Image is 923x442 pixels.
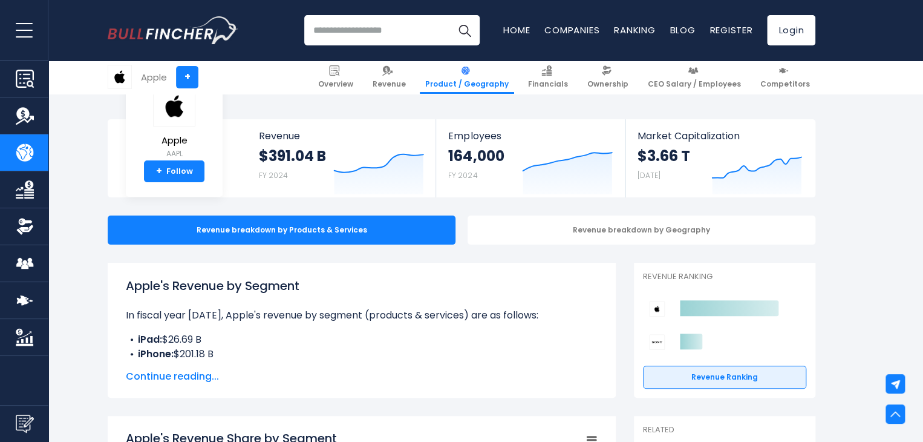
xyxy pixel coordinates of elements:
strong: + [156,166,162,177]
small: FY 2024 [259,170,288,180]
a: Market Capitalization $3.66 T [DATE] [625,119,814,197]
a: Revenue [367,61,411,94]
a: CEO Salary / Employees [642,61,746,94]
h1: Apple's Revenue by Segment [126,277,598,295]
span: Employees [448,130,612,142]
a: Revenue Ranking [643,366,806,389]
small: AAPL [153,148,195,159]
span: Market Capitalization [638,130,802,142]
a: Employees 164,000 FY 2024 [436,119,624,197]
span: Revenue [259,130,424,142]
div: Revenue breakdown by Geography [468,216,815,245]
a: Home [503,24,530,36]
small: [DATE] [638,170,660,180]
span: Apple [153,136,195,146]
p: Revenue Ranking [643,272,806,282]
a: Blog [670,24,695,36]
strong: $3.66 T [638,147,690,165]
img: Apple competitors logo [649,301,665,317]
span: Continue reading... [126,369,598,384]
span: Ownership [587,79,628,89]
a: Financials [523,61,573,94]
b: iPhone: [138,347,174,361]
img: Bullfincher logo [108,16,238,44]
small: FY 2024 [448,170,477,180]
a: Competitors [755,61,815,94]
img: AAPL logo [108,65,131,88]
a: Ranking [614,24,655,36]
button: Search [449,15,480,45]
b: iPad: [138,332,162,346]
img: Sony Group Corporation competitors logo [649,334,665,350]
a: Ownership [582,61,634,94]
a: Revenue $391.04 B FY 2024 [247,119,436,197]
p: Related [643,425,806,435]
a: Product / Geography [420,61,514,94]
span: Financials [528,79,568,89]
a: Login [767,15,815,45]
a: + [176,66,198,88]
img: AAPL logo [153,86,195,127]
a: Register [709,24,752,36]
li: $201.18 B [126,347,598,361]
strong: 164,000 [448,147,504,165]
a: Apple AAPL [152,85,196,161]
img: Ownership [16,217,34,236]
a: Companies [544,24,599,36]
a: +Follow [144,160,204,182]
a: Overview [313,61,359,94]
strong: $391.04 B [259,147,326,165]
span: Product / Geography [425,79,509,89]
div: Apple [141,70,167,84]
li: $26.69 B [126,332,598,347]
span: Competitors [760,79,810,89]
p: In fiscal year [DATE], Apple's revenue by segment (products & services) are as follows: [126,308,598,323]
span: Revenue [373,79,406,89]
span: CEO Salary / Employees [648,79,741,89]
span: Overview [318,79,353,89]
div: Revenue breakdown by Products & Services [108,216,455,245]
a: Go to homepage [108,16,238,44]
